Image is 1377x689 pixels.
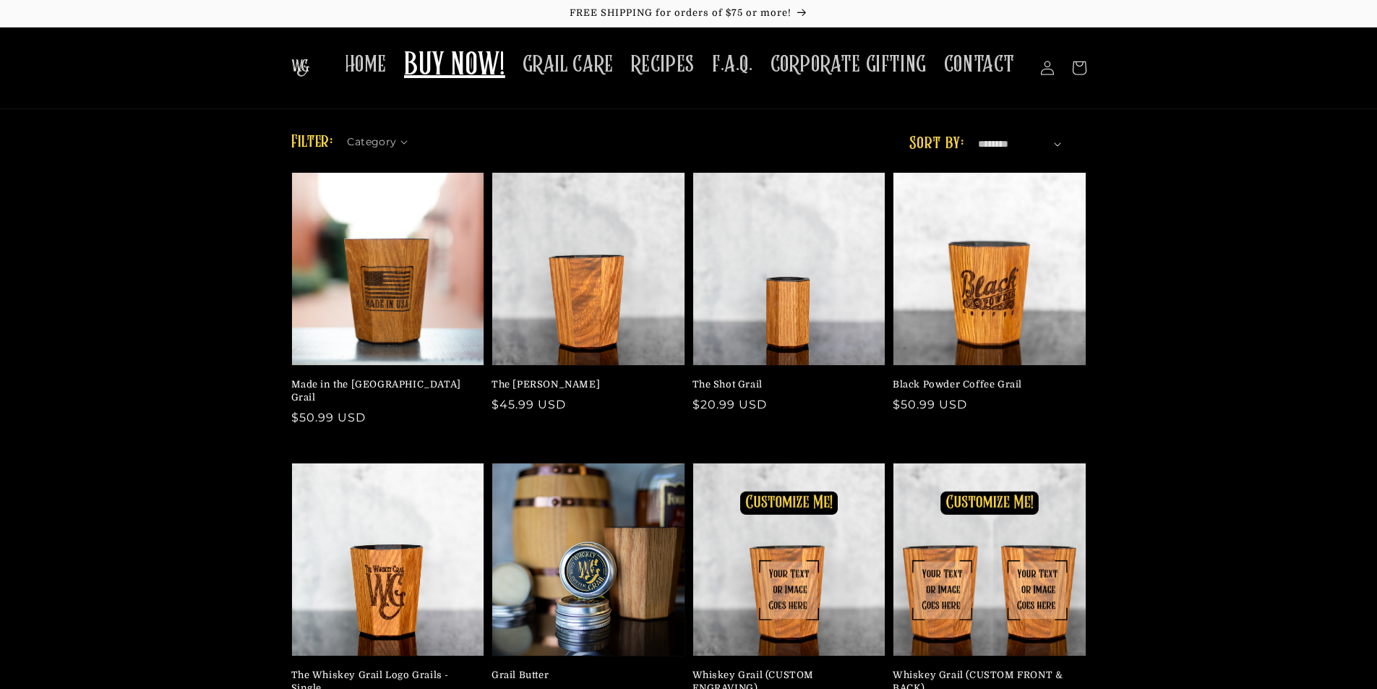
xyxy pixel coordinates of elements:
[291,59,309,77] img: The Whiskey Grail
[514,42,622,87] a: GRAIL CARE
[395,38,514,95] a: BUY NOW!
[631,51,695,79] span: RECIPES
[523,51,614,79] span: GRAIL CARE
[762,42,935,87] a: CORPORATE GIFTING
[291,378,476,404] a: Made in the [GEOGRAPHIC_DATA] Grail
[336,42,395,87] a: HOME
[622,42,703,87] a: RECIPES
[692,378,878,391] a: The Shot Grail
[347,131,416,146] summary: Category
[14,7,1363,20] p: FREE SHIPPING for orders of $75 or more!
[909,135,964,153] label: Sort by:
[345,51,387,79] span: HOME
[771,51,927,79] span: CORPORATE GIFTING
[712,51,753,79] span: F.A.Q.
[404,46,505,86] span: BUY NOW!
[291,129,333,155] h2: Filter:
[944,51,1015,79] span: CONTACT
[347,134,396,150] span: Category
[492,378,677,391] a: The [PERSON_NAME]
[935,42,1024,87] a: CONTACT
[492,669,677,682] a: Grail Butter
[893,378,1078,391] a: Black Powder Coffee Grail
[703,42,762,87] a: F.A.Q.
